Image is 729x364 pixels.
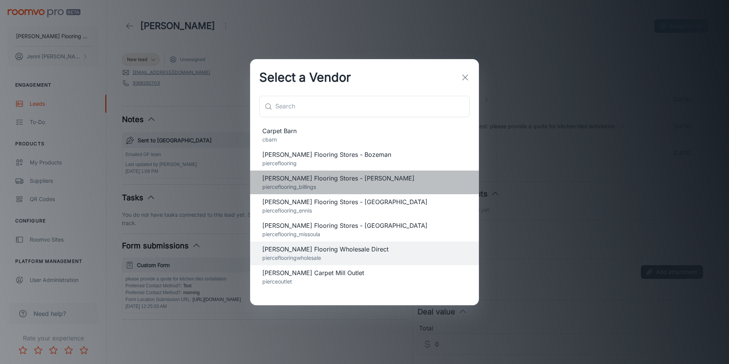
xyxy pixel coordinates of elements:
[262,277,467,286] p: pierceoutlet
[262,135,467,144] p: cbarn
[262,126,467,135] span: Carpet Barn
[262,206,467,215] p: pierceflooring_ennis
[250,218,479,242] div: [PERSON_NAME] Flooring Stores - [GEOGRAPHIC_DATA]pierceflooring_missoula
[262,221,467,230] span: [PERSON_NAME] Flooring Stores - [GEOGRAPHIC_DATA]
[250,265,479,289] div: [PERSON_NAME] Carpet Mill Outletpierceoutlet
[262,150,467,159] span: [PERSON_NAME] Flooring Stores - Bozeman
[250,59,360,96] h2: Select a Vendor
[262,254,467,262] p: pierceflooringwholesale
[275,96,470,117] input: Search
[250,194,479,218] div: [PERSON_NAME] Flooring Stores - [GEOGRAPHIC_DATA]pierceflooring_ennis
[262,183,467,191] p: pierceflooring_billings
[262,245,467,254] span: [PERSON_NAME] Flooring Wholesale Direct
[250,242,479,265] div: [PERSON_NAME] Flooring Wholesale Directpierceflooringwholesale
[262,230,467,238] p: pierceflooring_missoula
[262,268,467,277] span: [PERSON_NAME] Carpet Mill Outlet
[262,159,467,168] p: pierceflooring
[262,197,467,206] span: [PERSON_NAME] Flooring Stores - [GEOGRAPHIC_DATA]
[250,171,479,194] div: [PERSON_NAME] Flooring Stores - [PERSON_NAME]pierceflooring_billings
[262,174,467,183] span: [PERSON_NAME] Flooring Stores - [PERSON_NAME]
[250,123,479,147] div: Carpet Barncbarn
[250,147,479,171] div: [PERSON_NAME] Flooring Stores - Bozemanpierceflooring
